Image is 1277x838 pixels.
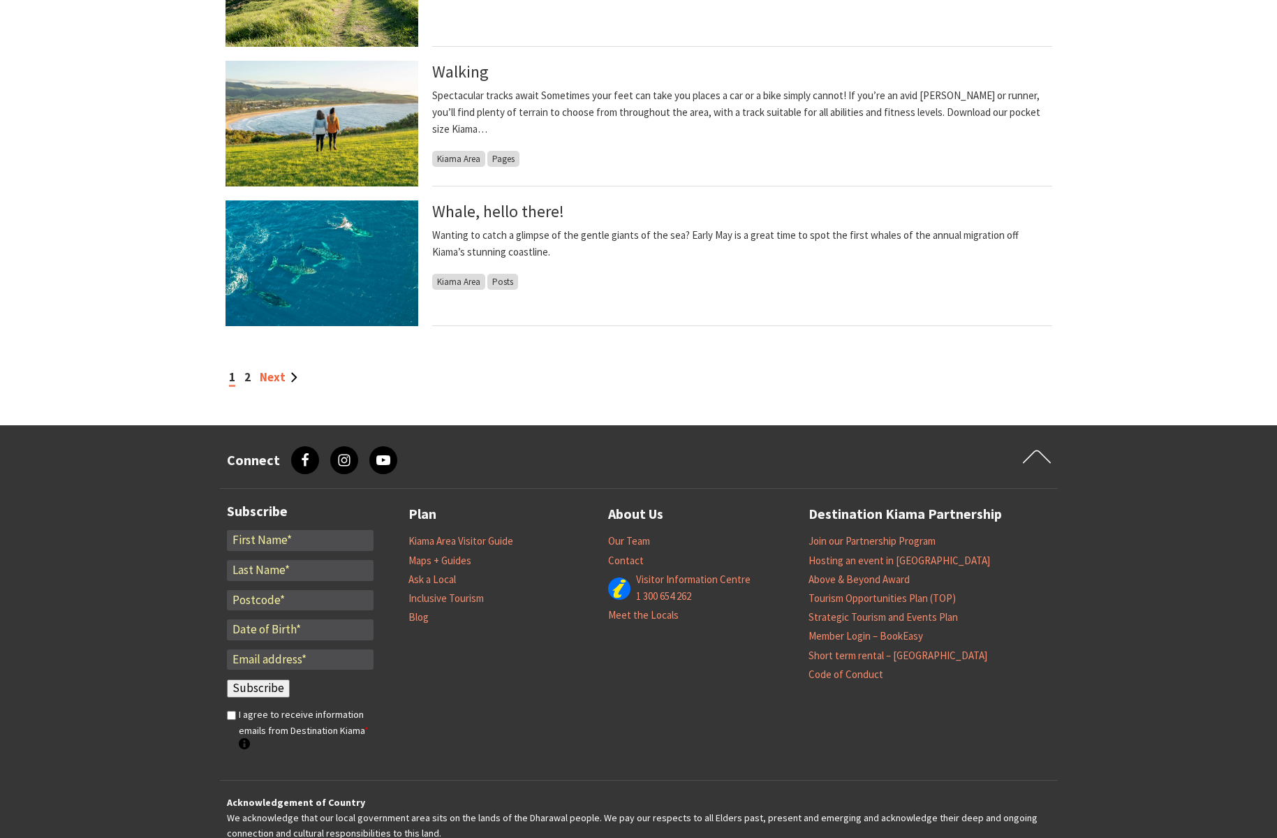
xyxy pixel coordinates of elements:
[432,87,1052,138] p: Spectacular tracks await Sometimes your feet can take you places a car or a bike simply cannot! I...
[408,591,484,605] a: Inclusive Tourism
[809,610,958,624] a: Strategic Tourism and Events Plan
[432,200,564,222] a: Whale, hello there!
[809,573,910,587] a: Above & Beyond Award
[227,590,374,611] input: Postcode*
[227,649,374,670] input: Email address*
[487,274,518,290] span: Posts
[408,573,456,587] a: Ask a Local
[226,200,418,326] img: Best Time Whale Watching South Coast Kiama
[260,369,297,385] a: Next
[408,503,436,526] a: Plan
[408,554,471,568] a: Maps + Guides
[227,796,365,809] strong: Acknowledgement of Country
[408,534,513,548] a: Kiama Area Visitor Guide
[227,452,280,469] h3: Connect
[227,530,374,551] input: First Name*
[809,649,987,682] a: Short term rental – [GEOGRAPHIC_DATA] Code of Conduct
[227,503,374,520] h3: Subscribe
[432,151,485,167] span: Kiama Area
[432,274,485,290] span: Kiama Area
[608,534,650,548] a: Our Team
[809,591,956,605] a: Tourism Opportunities Plan (TOP)
[408,610,429,624] a: Blog
[229,369,235,387] span: 1
[809,534,936,548] a: Join our Partnership Program
[636,573,751,587] a: Visitor Information Centre
[432,227,1052,260] p: Wanting to catch a glimpse of the gentle giants of the sea? Early May is a great time to spot the...
[239,707,374,754] label: I agree to receive information emails from Destination Kiama
[227,560,374,581] input: Last Name*
[608,503,663,526] a: About Us
[636,589,691,603] a: 1 300 654 262
[608,608,679,622] a: Meet the Locals
[227,619,374,640] input: Date of Birth*
[809,554,990,568] a: Hosting an event in [GEOGRAPHIC_DATA]
[809,503,1002,526] a: Destination Kiama Partnership
[432,61,489,82] a: Walking
[244,369,251,385] a: 2
[809,629,923,643] a: Member Login – BookEasy
[226,61,418,186] img: Walking tracks Kiama NSW Gerrigong
[608,554,644,568] a: Contact
[487,151,519,167] span: Pages
[227,679,290,698] input: Subscribe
